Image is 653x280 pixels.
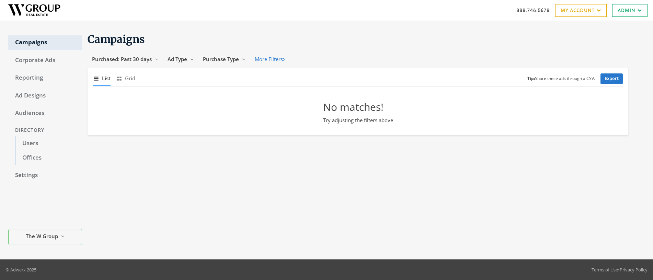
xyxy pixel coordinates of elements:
[592,266,648,273] div: •
[8,53,82,68] a: Corporate Ads
[203,56,239,62] span: Purchase Type
[88,33,145,46] span: Campaigns
[8,89,82,103] a: Ad Designs
[8,71,82,85] a: Reporting
[8,229,82,245] button: The W Group
[198,53,250,66] button: Purchase Type
[592,267,618,273] a: Terms of Use
[125,74,135,82] span: Grid
[8,106,82,120] a: Audiences
[5,266,36,273] p: © Adwerx 2025
[8,168,82,183] a: Settings
[620,267,648,273] a: Privacy Policy
[15,151,82,165] a: Offices
[102,74,111,82] span: List
[163,53,198,66] button: Ad Type
[5,2,63,19] img: Adwerx
[8,35,82,50] a: Campaigns
[92,56,152,62] span: Purchased: Past 30 days
[323,116,393,124] p: Try adjusting the filters above
[323,100,393,114] h2: No matches!
[15,136,82,151] a: Users
[168,56,187,62] span: Ad Type
[93,71,111,86] button: List
[88,53,163,66] button: Purchased: Past 30 days
[600,73,623,84] a: Export
[26,232,58,240] span: The W Group
[516,7,550,14] a: 888.746.5678
[250,53,289,66] button: More Filters
[612,4,648,17] a: Admin
[527,75,535,81] b: Tip:
[8,124,82,137] div: Directory
[527,75,595,82] small: Share these ads through a CSV.
[555,4,607,17] a: My Account
[116,71,135,86] button: Grid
